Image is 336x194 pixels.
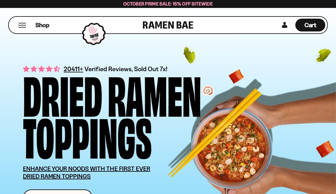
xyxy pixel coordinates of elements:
span: October Prime Sale: 15% off Sitewide [123,1,213,7]
div: Toppings [23,114,152,156]
span: Shop [35,21,49,29]
u: ENHANCE YOUR NOODS WITH THE FIRST EVER DRIED RAMEN TOPPINGS [23,165,150,180]
a: Shop [35,19,49,31]
span: Cart [304,21,316,29]
div: Cart [295,17,325,33]
div: Dried [23,72,102,114]
button: Mobile Menu Trigger [18,23,26,28]
div: Ramen [108,72,201,114]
